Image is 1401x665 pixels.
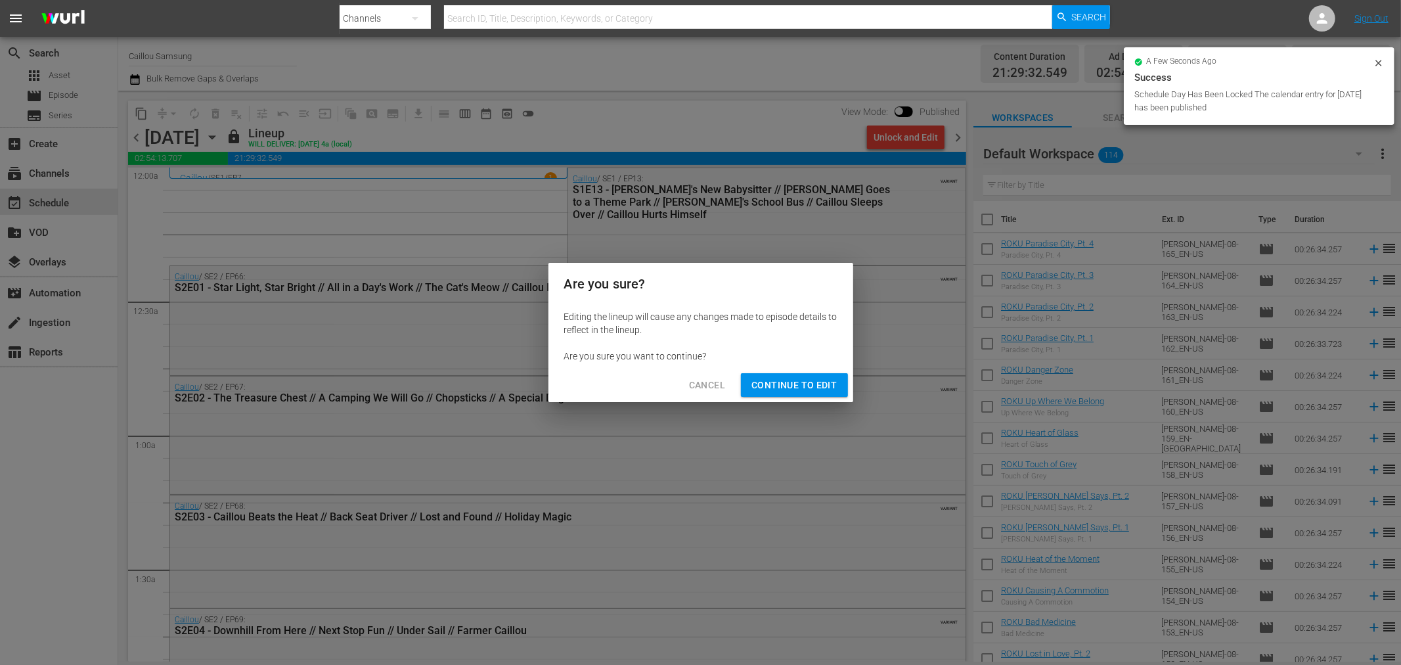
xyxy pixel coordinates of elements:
div: Editing the lineup will cause any changes made to episode details to reflect in the lineup. [564,310,837,336]
span: Continue to Edit [751,377,837,394]
h2: Are you sure? [564,273,837,294]
span: menu [8,11,24,26]
div: Schedule Day Has Been Locked The calendar entry for [DATE] has been published [1134,88,1370,114]
a: Sign Out [1354,13,1389,24]
div: Success [1134,70,1384,85]
span: a few seconds ago [1147,57,1217,67]
button: Cancel [678,373,736,398]
button: Continue to Edit [741,373,847,398]
span: Cancel [689,377,725,394]
span: Search [1072,5,1107,29]
div: Are you sure you want to continue? [564,350,837,363]
img: ans4CAIJ8jUAAAAAAAAAAAAAAAAAAAAAAAAgQb4GAAAAAAAAAAAAAAAAAAAAAAAAJMjXAAAAAAAAAAAAAAAAAAAAAAAAgAT5G... [32,3,95,34]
